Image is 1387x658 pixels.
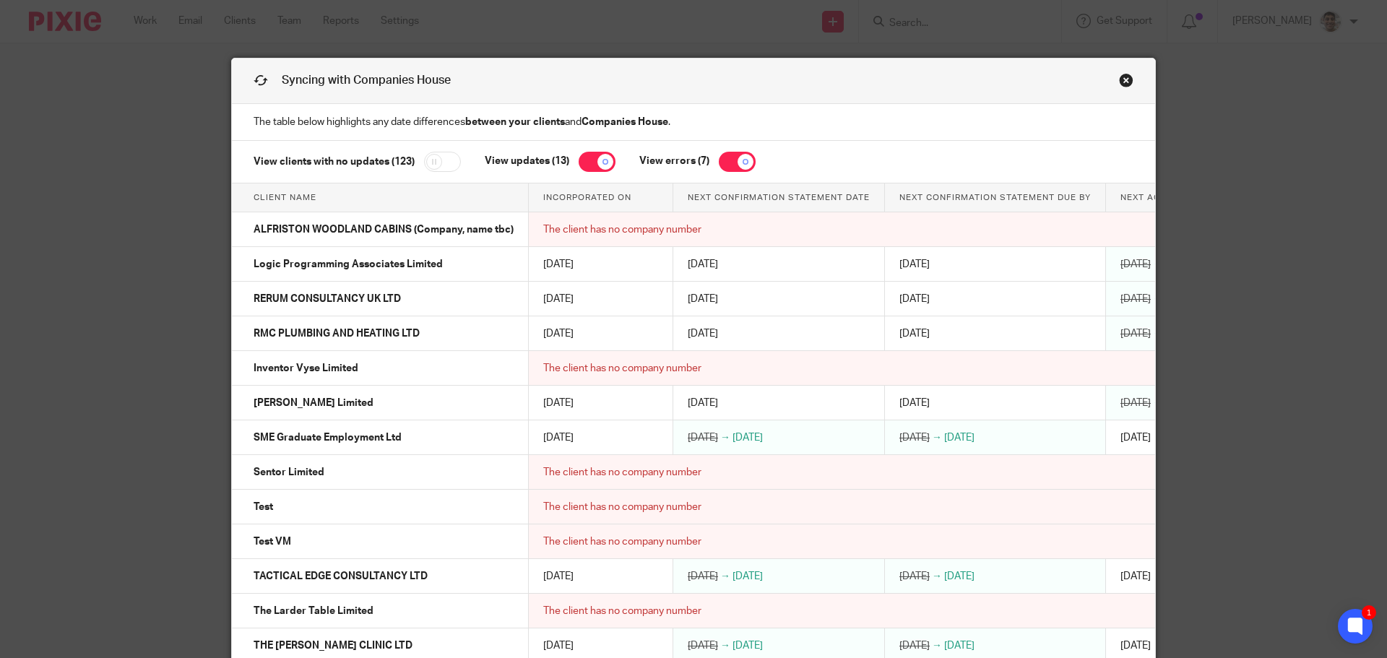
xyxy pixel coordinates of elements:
[465,117,565,127] strong: between your clients
[232,490,529,524] td: Test
[232,282,529,316] td: RERUM CONSULTANCY UK LTD
[899,294,930,304] span: [DATE]
[232,559,529,594] td: TACTICAL EDGE CONSULTANCY LTD
[1153,259,1163,269] span: →
[733,641,763,651] span: [DATE]
[232,247,529,282] td: Logic Programming Associates Limited
[1120,398,1151,408] span: [DATE]
[232,212,529,247] td: ALFRISTON WOODLAND CABINS (Company, name tbc)
[1153,329,1163,339] span: →
[232,351,529,386] td: Inventor Vyse Limited
[1119,73,1133,92] a: Close this dialog window
[688,329,718,339] span: [DATE]
[733,433,763,443] span: [DATE]
[1120,571,1151,581] span: [DATE]
[673,183,885,212] th: Next confirmation statement date
[529,183,673,212] th: Incorporated on
[720,433,730,443] span: →
[899,398,930,408] span: [DATE]
[1120,294,1151,304] span: [DATE]
[899,571,930,581] span: [DATE]
[899,259,930,269] span: [DATE]
[885,183,1106,212] th: Next confirmation statement due by
[688,641,718,651] span: [DATE]
[232,594,529,628] td: The Larder Table Limited
[543,259,574,269] span: [DATE]
[1120,259,1151,269] span: [DATE]
[720,641,730,651] span: →
[688,571,718,581] span: [DATE]
[618,156,709,166] label: View errors (7)
[232,524,529,559] td: Test VM
[899,641,930,651] span: [DATE]
[1120,641,1151,651] span: [DATE]
[688,259,718,269] span: [DATE]
[582,117,668,127] strong: Companies House
[899,329,930,339] span: [DATE]
[543,329,574,339] span: [DATE]
[232,455,529,490] td: Sentor Limited
[282,74,451,86] span: Syncing with Companies House
[688,433,718,443] span: [DATE]
[1106,183,1275,212] th: Next accounts made up to
[543,571,574,581] span: [DATE]
[254,156,415,166] label: View clients with no updates (123)
[899,433,930,443] span: [DATE]
[932,641,942,651] span: →
[543,433,574,443] span: [DATE]
[232,316,529,351] td: RMC PLUMBING AND HEATING LTD
[543,294,574,304] span: [DATE]
[1120,433,1151,443] span: [DATE]
[1362,605,1376,620] div: 1
[944,571,975,581] span: [DATE]
[543,398,574,408] span: [DATE]
[720,571,730,581] span: →
[1120,329,1151,339] span: [DATE]
[543,641,574,651] span: [DATE]
[733,571,763,581] span: [DATE]
[1153,294,1163,304] span: →
[232,183,529,212] th: Client name
[944,641,975,651] span: [DATE]
[688,398,718,408] span: [DATE]
[944,433,975,443] span: [DATE]
[932,571,942,581] span: →
[463,156,569,166] label: View updates (13)
[232,104,1155,141] p: The table below highlights any date differences and .
[1153,398,1163,408] span: →
[688,294,718,304] span: [DATE]
[232,420,529,455] td: SME Graduate Employment Ltd
[232,386,529,420] td: [PERSON_NAME] Limited
[932,433,942,443] span: →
